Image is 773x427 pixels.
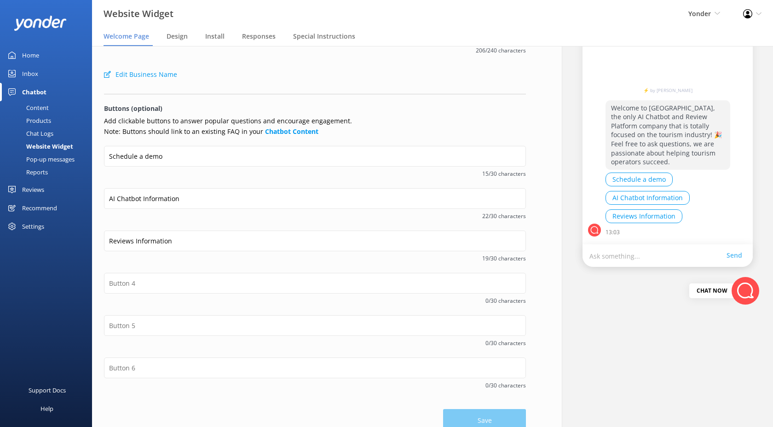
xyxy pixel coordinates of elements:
a: Reports [6,166,92,179]
span: Yonder [688,9,711,18]
div: Inbox [22,64,38,83]
span: 206/240 characters [104,46,526,55]
span: Responses [242,32,276,41]
span: 0/30 characters [104,296,526,305]
div: Chat Logs [6,127,53,140]
div: Settings [22,217,44,236]
input: Button 6 [104,358,526,378]
a: Chat Logs [6,127,92,140]
button: AI Chatbot Information [606,191,690,205]
span: Special Instructions [293,32,355,41]
div: Pop-up messages [6,153,75,166]
input: Button 5 [104,315,526,336]
div: Products [6,114,51,127]
h3: Website Widget [104,6,173,21]
a: ⚡ by [PERSON_NAME] [606,88,730,92]
a: Pop-up messages [6,153,92,166]
p: Buttons (optional) [104,104,526,114]
div: Recommend [22,199,57,217]
div: Reviews [22,180,44,199]
div: Chat now [689,283,735,298]
button: Schedule a demo [606,173,673,186]
button: Reviews Information [606,209,682,223]
span: Design [167,32,188,41]
div: Help [40,399,53,418]
a: Products [6,114,92,127]
input: Button 4 [104,273,526,294]
p: Ask something... [589,251,727,260]
input: Button 1 [104,146,526,167]
p: Welcome to [GEOGRAPHIC_DATA], the only AI Chatbot and Review Platform company that is totally foc... [606,100,730,170]
span: Welcome Page [104,32,149,41]
a: Content [6,101,92,114]
span: 15/30 characters [104,169,526,178]
div: Chatbot [22,83,46,101]
div: Home [22,46,39,64]
div: Reports [6,166,48,179]
a: Website Widget [6,140,92,153]
img: yonder-white-logo.png [14,16,67,31]
span: 0/30 characters [104,339,526,347]
div: Content [6,101,49,114]
input: Button 3 [104,231,526,251]
p: Add clickable buttons to answer popular questions and encourage engagement. Note: Buttons should ... [104,116,526,137]
div: Support Docs [29,381,66,399]
span: 0/30 characters [104,381,526,390]
span: 19/30 characters [104,254,526,263]
span: Install [205,32,225,41]
div: Website Widget [6,140,73,153]
p: 13:03 [606,228,620,237]
a: Send [727,250,746,260]
a: Chatbot Content [265,127,318,136]
span: 22/30 characters [104,212,526,220]
button: Edit Business Name [104,65,177,84]
input: Button 2 [104,188,526,209]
